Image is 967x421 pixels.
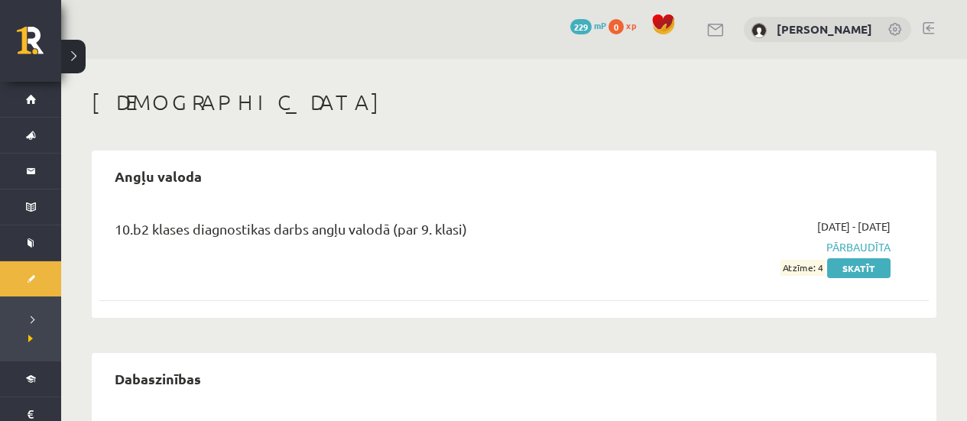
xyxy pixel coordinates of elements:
[780,260,825,276] span: Atzīme: 4
[827,258,891,278] a: Skatīt
[608,19,624,34] span: 0
[777,21,872,37] a: [PERSON_NAME]
[99,361,216,397] h2: Dabaszinības
[99,158,217,194] h2: Angļu valoda
[594,19,606,31] span: mP
[92,89,936,115] h1: [DEMOGRAPHIC_DATA]
[608,19,644,31] a: 0 xp
[751,23,767,38] img: Marija Skudra
[570,19,592,34] span: 229
[626,19,636,31] span: xp
[17,27,61,65] a: Rīgas 1. Tālmācības vidusskola
[647,239,891,255] span: Pārbaudīta
[570,19,606,31] a: 229 mP
[817,219,891,235] span: [DATE] - [DATE]
[115,219,625,247] div: 10.b2 klases diagnostikas darbs angļu valodā (par 9. klasi)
